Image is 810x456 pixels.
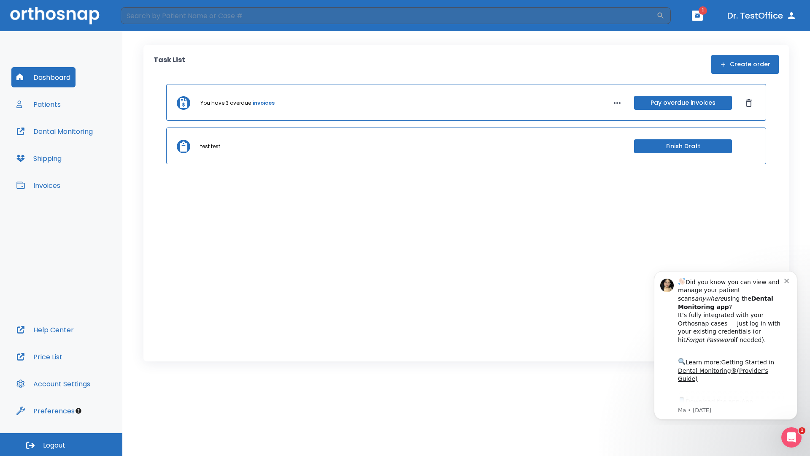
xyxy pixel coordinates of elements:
[37,133,143,176] div: Download the app: | ​ Let us know if you need help getting started!
[711,55,779,74] button: Create order
[11,374,95,394] button: Account Settings
[641,263,810,425] iframe: Intercom notifications message
[37,143,143,151] p: Message from Ma, sent 6w ago
[634,96,732,110] button: Pay overdue invoices
[799,427,805,434] span: 1
[143,13,150,20] button: Dismiss notification
[11,121,98,141] button: Dental Monitoring
[11,148,67,168] button: Shipping
[634,139,732,153] button: Finish Draft
[699,6,707,15] span: 1
[724,8,800,23] button: Dr. TestOffice
[253,99,275,107] a: invoices
[154,55,185,74] p: Task List
[11,347,67,367] button: Price List
[200,99,251,107] p: You have 3 overdue
[11,401,80,421] button: Preferences
[43,441,65,450] span: Logout
[10,7,100,24] img: Orthosnap
[11,320,79,340] button: Help Center
[11,175,65,195] button: Invoices
[37,135,112,150] a: App Store
[75,407,82,415] div: Tooltip anchor
[121,7,656,24] input: Search by Patient Name or Case #
[742,96,756,110] button: Dismiss
[781,427,802,448] iframe: Intercom live chat
[11,94,66,114] button: Patients
[11,67,76,87] button: Dashboard
[200,143,220,150] p: test test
